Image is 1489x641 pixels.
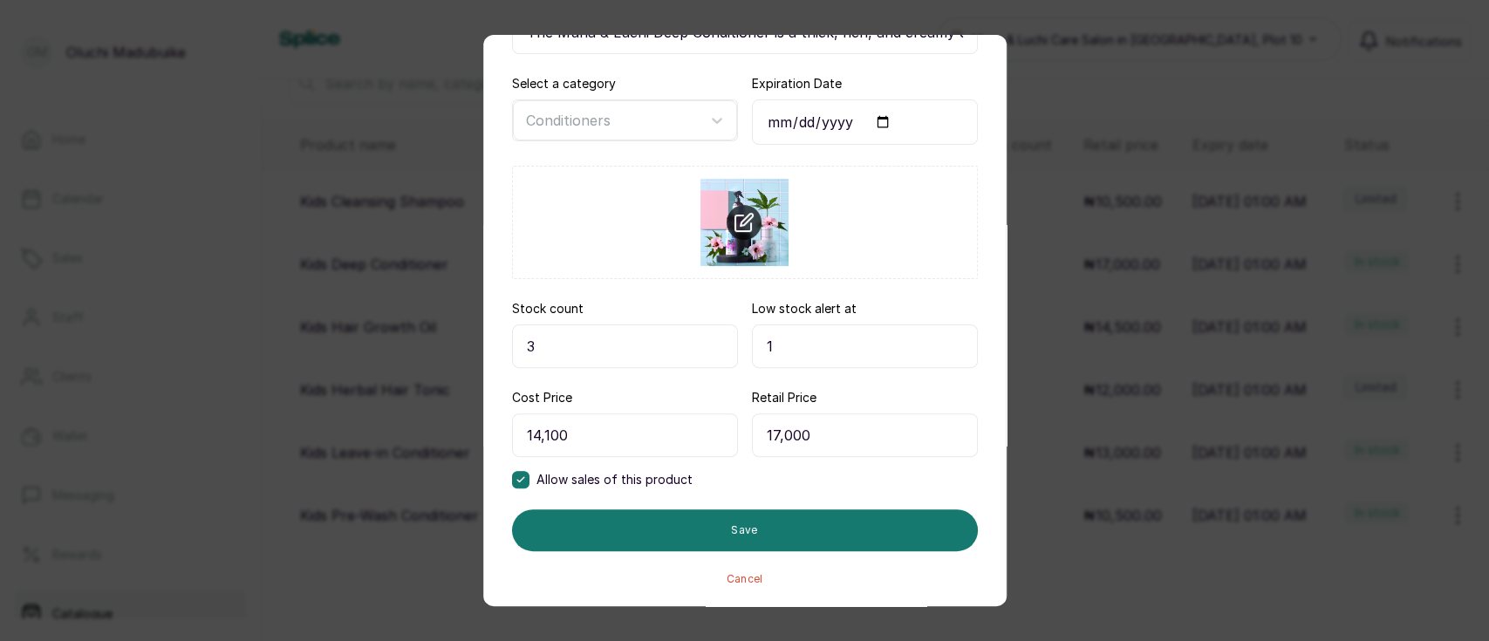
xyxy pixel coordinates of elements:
input: Enter price [512,413,738,457]
label: Select a category [512,75,616,92]
input: Enter price [752,413,978,457]
input: DD/MM/YY [752,99,978,145]
label: Stock count [512,300,584,317]
input: 0 [512,324,738,368]
label: Retail Price [752,389,816,406]
label: Expiration Date [752,75,842,92]
button: Cancel [727,572,763,586]
label: Cost Price [512,389,572,406]
label: Low stock alert at [752,300,857,317]
input: 0 [752,324,978,368]
span: Allow sales of this product [536,471,693,488]
button: Save [512,509,978,551]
